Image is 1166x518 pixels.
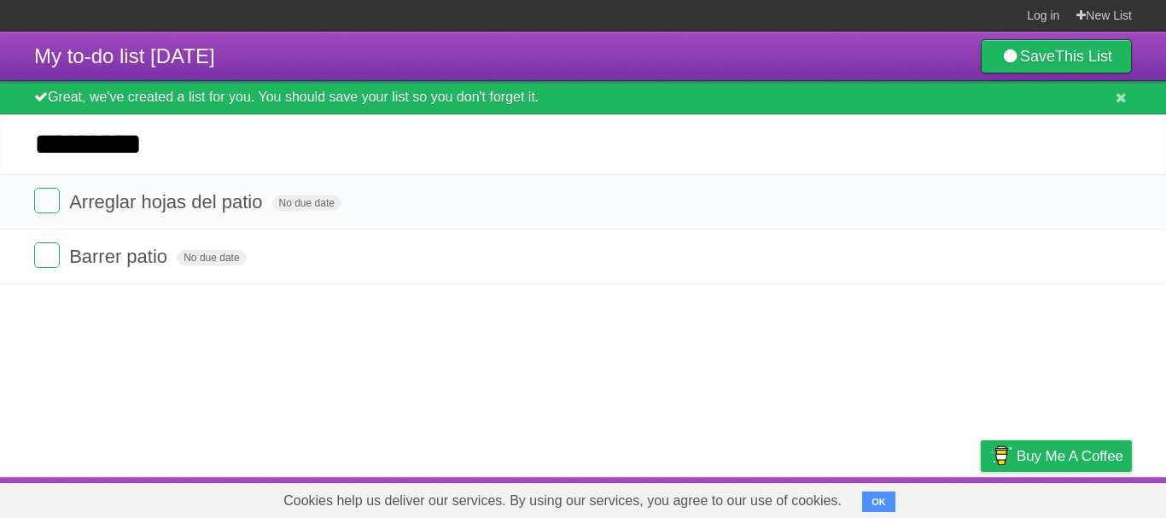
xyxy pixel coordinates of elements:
[69,246,172,267] span: Barrer patio
[34,188,60,213] label: Done
[754,481,790,514] a: About
[1055,48,1112,65] b: This List
[901,481,938,514] a: Terms
[959,481,1003,514] a: Privacy
[177,250,246,265] span: No due date
[69,191,266,212] span: Arreglar hojas del patio
[981,440,1132,472] a: Buy me a coffee
[34,242,60,268] label: Done
[862,492,895,512] button: OK
[272,195,341,211] span: No due date
[266,484,859,518] span: Cookies help us deliver our services. By using our services, you agree to our use of cookies.
[989,441,1012,470] img: Buy me a coffee
[981,39,1132,73] a: SaveThis List
[1024,481,1132,514] a: Suggest a feature
[810,481,879,514] a: Developers
[34,44,215,67] span: My to-do list [DATE]
[1017,441,1123,471] span: Buy me a coffee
